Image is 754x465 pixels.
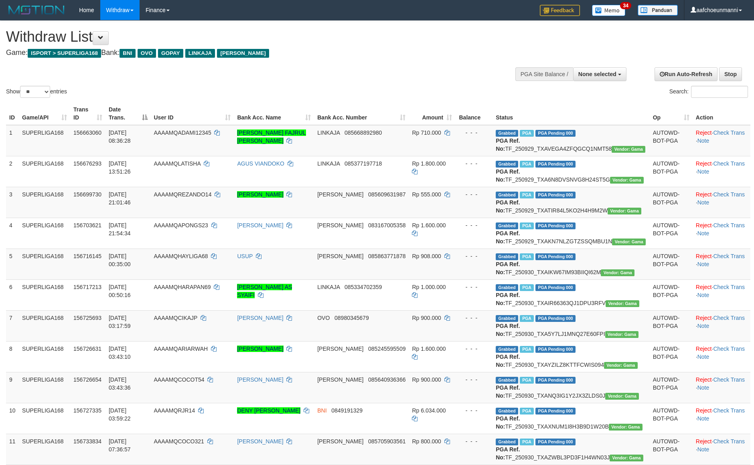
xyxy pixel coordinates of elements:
[697,415,709,422] a: Note
[650,218,693,249] td: AUTOWD-BOT-PGA
[6,372,19,403] td: 9
[697,168,709,175] a: Note
[73,222,101,228] span: 156703621
[412,129,441,136] span: Rp 710.000
[154,346,208,352] span: AAAAMQARIARWAH
[496,137,520,152] b: PGA Ref. No:
[412,284,446,290] span: Rp 1.000.000
[592,5,626,16] img: Button%20Memo.svg
[696,129,712,136] a: Reject
[317,129,340,136] span: LINKAJA
[535,161,576,168] span: PGA Pending
[496,384,520,399] b: PGA Ref. No:
[317,160,340,167] span: LINKAJA
[317,222,363,228] span: [PERSON_NAME]
[458,376,489,384] div: - - -
[535,253,576,260] span: PGA Pending
[73,407,101,414] span: 156727335
[19,372,70,403] td: SUPERLIGA168
[650,279,693,310] td: AUTOWD-BOT-PGA
[520,439,534,445] span: Marked by aafchhiseyha
[693,372,750,403] td: · ·
[317,191,363,198] span: [PERSON_NAME]
[73,376,101,383] span: 156726654
[458,160,489,168] div: - - -
[412,253,441,259] span: Rp 908.000
[601,269,634,276] span: Vendor URL: https://trx31.1velocity.biz
[496,222,518,229] span: Grabbed
[458,221,489,229] div: - - -
[493,310,650,341] td: TF_250930_TXA5Y7LJ1MNQ27E60FPI
[609,424,643,431] span: Vendor URL: https://trx31.1velocity.biz
[412,376,441,383] span: Rp 900.000
[713,222,745,228] a: Check Trans
[458,406,489,414] div: - - -
[535,130,576,137] span: PGA Pending
[496,377,518,384] span: Grabbed
[345,160,382,167] span: Copy 085377197718 to clipboard
[650,434,693,465] td: AUTOWD-BOT-PGA
[105,102,151,125] th: Date Trans.: activate to sort column descending
[697,199,709,206] a: Note
[693,310,750,341] td: · ·
[578,71,616,77] span: None selected
[109,407,131,422] span: [DATE] 03:59:22
[713,129,745,136] a: Check Trans
[412,191,441,198] span: Rp 555.000
[6,102,19,125] th: ID
[713,160,745,167] a: Check Trans
[535,346,576,353] span: PGA Pending
[650,372,693,403] td: AUTOWD-BOT-PGA
[493,279,650,310] td: TF_250930_TXAIR66363QJ1DPU3RFV
[185,49,215,58] span: LINKAJA
[237,253,253,259] a: USUP
[314,102,409,125] th: Bank Acc. Number: activate to sort column ascending
[697,137,709,144] a: Note
[520,222,534,229] span: Marked by aafchhiseyha
[573,67,626,81] button: None selected
[237,407,300,414] a: DENY [PERSON_NAME]
[458,129,489,137] div: - - -
[154,407,195,414] span: AAAAMQRJR14
[6,310,19,341] td: 7
[158,49,183,58] span: GOPAY
[696,407,712,414] a: Reject
[493,187,650,218] td: TF_250929_TXATIR84L5KO2H4H9M2W
[493,218,650,249] td: TF_250929_TXAKN7NLZGTZSSQMBU1N
[109,315,131,329] span: [DATE] 03:17:59
[317,346,363,352] span: [PERSON_NAME]
[713,253,745,259] a: Check Trans
[412,222,446,228] span: Rp 1.600.000
[412,160,446,167] span: Rp 1.800.000
[6,434,19,465] td: 11
[6,218,19,249] td: 4
[604,362,638,369] span: Vendor URL: https://trx31.1velocity.biz
[713,284,745,290] a: Check Trans
[693,102,750,125] th: Action
[697,446,709,453] a: Note
[368,191,405,198] span: Copy 085609631987 to clipboard
[109,284,131,298] span: [DATE] 00:50:16
[412,315,441,321] span: Rp 900.000
[535,222,576,229] span: PGA Pending
[19,218,70,249] td: SUPERLIGA168
[515,67,573,81] div: PGA Site Balance /
[334,315,369,321] span: Copy 08980345679 to clipboard
[650,187,693,218] td: AUTOWD-BOT-PGA
[713,191,745,198] a: Check Trans
[154,129,211,136] span: AAAAMQADAMI12345
[6,29,495,45] h1: Withdraw List
[493,403,650,434] td: TF_250930_TXAXNUM1I8H3B9D1W20B
[496,199,520,214] b: PGA Ref. No:
[234,102,314,125] th: Bank Acc. Name: activate to sort column ascending
[496,192,518,198] span: Grabbed
[19,341,70,372] td: SUPERLIGA168
[693,125,750,156] td: · ·
[696,315,712,321] a: Reject
[237,315,283,321] a: [PERSON_NAME]
[719,67,742,81] a: Stop
[693,218,750,249] td: · ·
[109,438,131,453] span: [DATE] 07:36:57
[6,49,495,57] h4: Game: Bank:
[697,323,709,329] a: Note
